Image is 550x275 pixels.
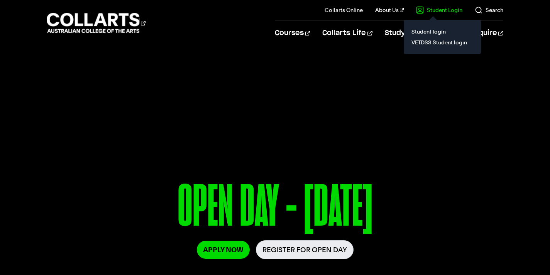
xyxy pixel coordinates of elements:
div: Go to homepage [47,12,146,34]
a: Apply Now [197,241,250,259]
a: Register for Open Day [256,240,354,259]
a: Student login [410,26,475,37]
a: Enquire [470,20,503,46]
a: Study Information [385,20,457,46]
a: Collarts Online [325,6,363,14]
a: Courses [275,20,310,46]
a: About Us [375,6,404,14]
a: Collarts Life [322,20,372,46]
p: OPEN DAY - [DATE] [47,177,503,240]
a: Student Login [416,6,462,14]
a: VETDSS Student login [410,37,475,48]
a: Search [475,6,503,14]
